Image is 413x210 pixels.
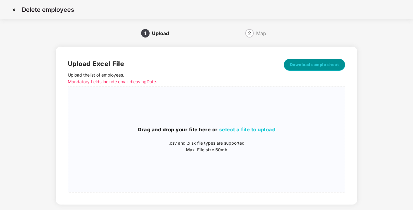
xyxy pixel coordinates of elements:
[256,28,266,38] div: Map
[290,62,339,68] span: Download sample sheet
[68,59,276,69] h2: Upload Excel File
[68,78,276,85] p: Mandatory fields include emailId leavingDate.
[9,5,19,15] img: svg+xml;base64,PHN2ZyBpZD0iQ3Jvc3MtMzJ4MzIiIHhtbG5zPSJodHRwOi8vd3d3LnczLm9yZy8yMDAwL3N2ZyIgd2lkdG...
[219,126,276,133] span: select a file to upload
[68,72,276,85] p: Upload the list of employees .
[68,87,345,192] span: Drag and drop your file here orselect a file to upload.csv and .xlsx file types are supportedMax....
[152,28,174,38] div: Upload
[68,146,345,153] p: Max. File size 50mb
[68,126,345,134] h3: Drag and drop your file here or
[284,59,345,71] button: Download sample sheet
[144,31,147,36] span: 1
[248,31,251,36] span: 2
[68,140,345,146] p: .csv and .xlsx file types are supported
[22,6,74,13] p: Delete employees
